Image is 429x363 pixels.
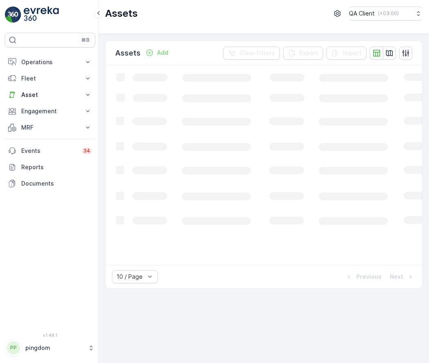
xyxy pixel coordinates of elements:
[5,7,21,23] img: logo
[25,344,84,352] p: pingdom
[24,7,59,23] img: logo_light-DOdMpM7g.png
[5,119,95,136] button: MRF
[21,179,92,188] p: Documents
[5,103,95,119] button: Engagement
[299,49,318,57] p: Export
[349,7,422,20] button: QA Client(+03:00)
[239,49,275,57] p: Clear Filters
[21,74,79,83] p: Fleet
[326,47,366,60] button: Import
[21,58,79,66] p: Operations
[5,54,95,70] button: Operations
[349,9,375,18] p: QA Client
[344,272,382,282] button: Previous
[390,273,403,281] p: Next
[356,273,382,281] p: Previous
[389,272,416,282] button: Next
[21,91,79,99] p: Asset
[157,49,168,57] p: Add
[81,37,89,43] p: ⌘B
[5,339,95,356] button: PPpingdom
[5,87,95,103] button: Asset
[21,123,79,132] p: MRF
[378,10,399,17] p: ( +03:00 )
[115,47,141,59] p: Assets
[83,148,90,154] p: 34
[21,163,92,171] p: Reports
[283,47,323,60] button: Export
[7,341,20,354] div: PP
[223,47,280,60] button: Clear Filters
[105,7,138,20] p: Assets
[21,147,77,155] p: Events
[5,333,95,338] span: v 1.48.1
[5,70,95,87] button: Fleet
[5,159,95,175] a: Reports
[5,175,95,192] a: Documents
[343,49,362,57] p: Import
[5,143,95,159] a: Events34
[142,48,172,58] button: Add
[21,107,79,115] p: Engagement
